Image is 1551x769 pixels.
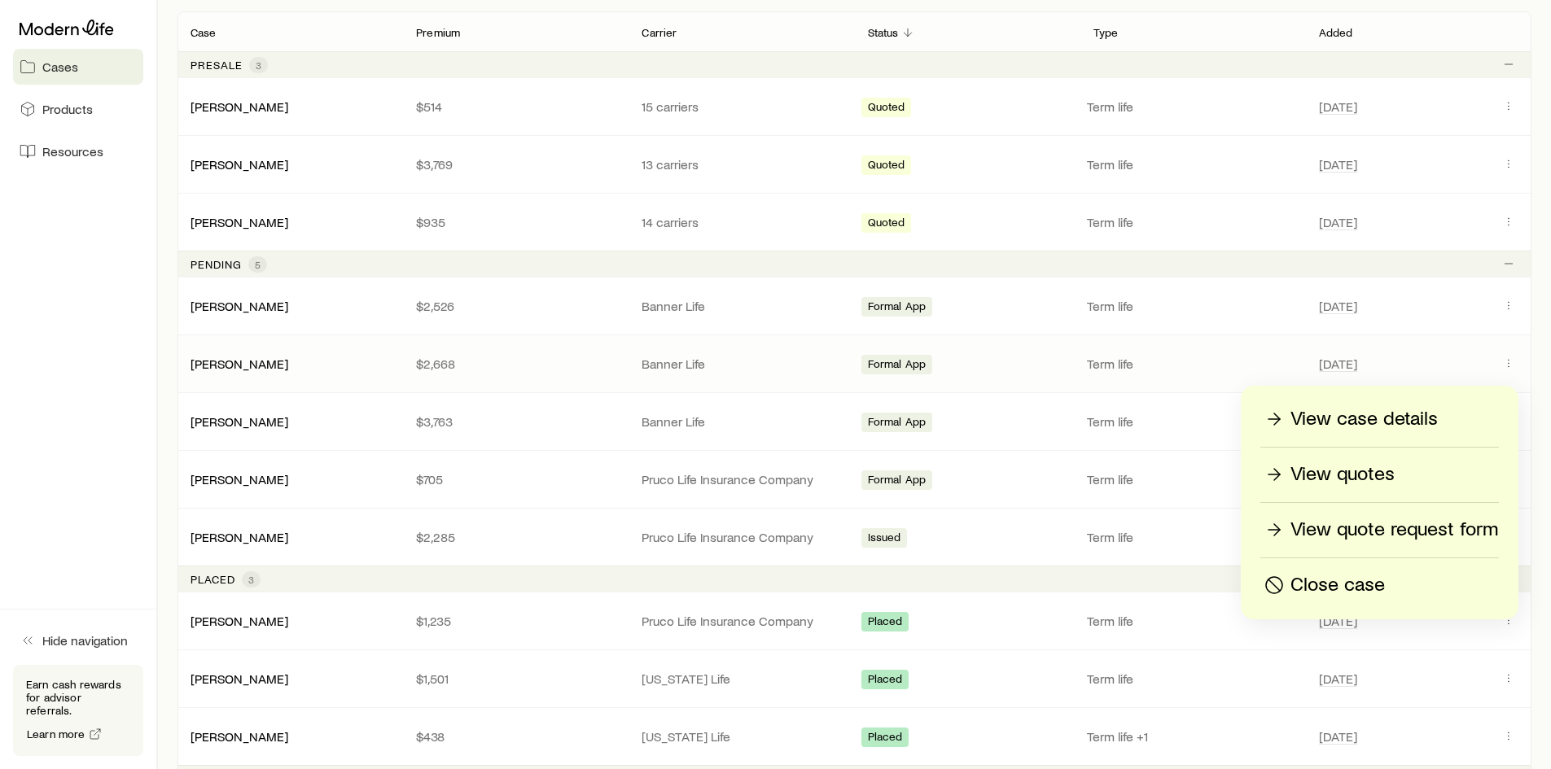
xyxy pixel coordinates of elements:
[1087,156,1299,173] p: Term life
[1319,356,1357,372] span: [DATE]
[868,614,903,631] span: Placed
[642,214,841,230] p: 14 carriers
[1319,728,1357,745] span: [DATE]
[642,471,841,487] p: Pruco Life Insurance Company
[868,730,903,747] span: Placed
[191,471,288,488] div: [PERSON_NAME]
[1319,156,1357,173] span: [DATE]
[1319,26,1353,39] p: Added
[416,298,616,314] p: $2,526
[191,529,288,546] div: [PERSON_NAME]
[191,298,288,315] div: [PERSON_NAME]
[1319,613,1357,629] span: [DATE]
[1290,461,1395,487] p: View quotes
[1093,26,1119,39] p: Type
[416,98,616,115] p: $514
[1319,98,1357,115] span: [DATE]
[642,413,841,430] p: Banner Life
[416,413,616,430] p: $3,763
[1087,356,1299,372] p: Term life
[42,143,103,159] span: Resources
[1087,413,1299,430] p: Term life
[642,98,841,115] p: 15 carriers
[1087,671,1299,687] p: Term life
[1260,461,1499,489] a: View quotes
[1290,406,1438,432] p: View case details
[191,26,217,39] p: Case
[1319,671,1357,687] span: [DATE]
[642,613,841,629] p: Pruco Life Insurance Company
[42,632,128,649] span: Hide navigation
[1319,214,1357,230] span: [DATE]
[642,671,841,687] p: [US_STATE] Life
[868,415,927,432] span: Formal App
[191,529,288,544] a: [PERSON_NAME]
[191,471,288,487] a: [PERSON_NAME]
[191,573,235,586] p: Placed
[191,356,288,371] a: [PERSON_NAME]
[868,473,927,490] span: Formal App
[256,59,261,72] span: 3
[42,101,93,117] span: Products
[13,133,143,169] a: Resources
[1260,405,1499,434] a: View case details
[26,678,130,717] p: Earn cash rewards for advisor referrals.
[642,356,841,372] p: Banner Life
[13,665,143,756] div: Earn cash rewards for advisor referrals.Learn more
[1087,728,1299,745] p: Term life +1
[191,298,288,313] a: [PERSON_NAME]
[191,413,288,429] a: [PERSON_NAME]
[255,258,261,271] span: 5
[416,529,616,545] p: $2,285
[1290,517,1498,543] p: View quote request form
[1290,572,1385,598] p: Close case
[191,156,288,172] a: [PERSON_NAME]
[416,214,616,230] p: $935
[1087,613,1299,629] p: Term life
[191,59,243,72] p: Presale
[868,100,905,117] span: Quoted
[642,728,841,745] p: [US_STATE] Life
[868,158,905,175] span: Quoted
[191,728,288,744] a: [PERSON_NAME]
[191,671,288,686] a: [PERSON_NAME]
[191,214,288,231] div: [PERSON_NAME]
[27,728,85,740] span: Learn more
[13,623,143,658] button: Hide navigation
[642,26,677,39] p: Carrier
[416,728,616,745] p: $438
[1260,516,1499,544] a: View quote request form
[191,356,288,373] div: [PERSON_NAME]
[191,613,288,630] div: [PERSON_NAME]
[1087,529,1299,545] p: Term life
[191,156,288,173] div: [PERSON_NAME]
[642,156,841,173] p: 13 carriers
[868,531,901,548] span: Issued
[416,613,616,629] p: $1,235
[191,98,288,114] a: [PERSON_NAME]
[868,672,903,689] span: Placed
[416,156,616,173] p: $3,769
[191,613,288,628] a: [PERSON_NAME]
[1087,298,1299,314] p: Term life
[416,471,616,487] p: $705
[868,357,927,374] span: Formal App
[868,26,899,39] p: Status
[191,98,288,116] div: [PERSON_NAME]
[191,258,242,271] p: Pending
[191,728,288,745] div: [PERSON_NAME]
[868,216,905,233] span: Quoted
[1087,98,1299,115] p: Term life
[191,671,288,688] div: [PERSON_NAME]
[416,671,616,687] p: $1,501
[191,214,288,229] a: [PERSON_NAME]
[248,573,254,586] span: 3
[1260,571,1499,600] button: Close case
[13,91,143,127] a: Products
[1319,298,1357,314] span: [DATE]
[642,298,841,314] p: Banner Life
[13,49,143,85] a: Cases
[1087,471,1299,487] p: Term life
[416,356,616,372] p: $2,668
[416,26,460,39] p: Premium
